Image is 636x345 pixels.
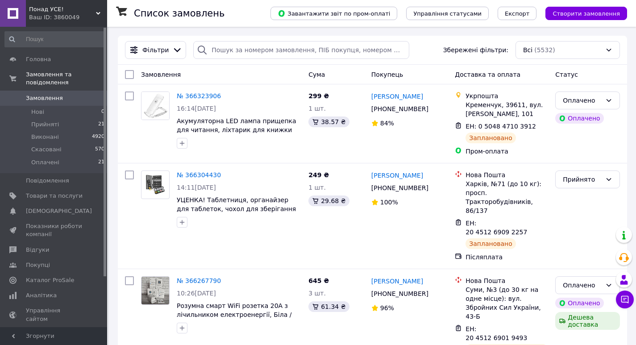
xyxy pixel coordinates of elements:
[278,9,390,17] span: Завантажити звіт по пром-оплаті
[371,171,423,180] a: [PERSON_NAME]
[466,253,548,262] div: Післяплата
[413,10,482,17] span: Управління статусами
[555,71,578,78] span: Статус
[466,179,548,215] div: Харків, №71 (до 10 кг): просп. Тракторобудівників, 86/137
[308,116,349,127] div: 38.57 ₴
[26,246,49,254] span: Відгуки
[466,170,548,179] div: Нова Пошта
[380,304,394,312] span: 96%
[555,113,603,124] div: Оплачено
[92,133,104,141] span: 4920
[142,46,169,54] span: Фільтри
[177,277,221,284] a: № 366267790
[26,94,63,102] span: Замовлення
[177,117,296,142] a: Акумуляторна LED лампа прищепка для читання, ліхтарик для книжки зарядка від USB
[406,7,489,20] button: Управління статусами
[193,41,409,59] input: Пошук за номером замовлення, ПІБ покупця, номером телефону, Email, номером накладної
[534,46,555,54] span: (5532)
[523,46,532,54] span: Всі
[141,170,170,199] a: Фото товару
[466,147,548,156] div: Пром-оплата
[505,10,530,17] span: Експорт
[26,222,83,238] span: Показники роботи компанії
[98,158,104,166] span: 21
[134,8,224,19] h1: Список замовлень
[26,261,50,269] span: Покупці
[555,312,620,330] div: Дешева доставка
[177,105,216,112] span: 16:14[DATE]
[553,10,620,17] span: Створити замовлення
[31,133,59,141] span: Виконані
[371,277,423,286] a: [PERSON_NAME]
[141,276,170,305] a: Фото товару
[141,71,181,78] span: Замовлення
[616,291,634,308] button: Чат з покупцем
[98,121,104,129] span: 21
[380,120,394,127] span: 84%
[177,196,296,221] a: УЦЕНКА! Таблетниця, органайзер для таблеток, чохол для зберігання таблеток, контейнер для ліків
[466,285,548,321] div: Суми, №3 (до 30 кг на одне місце): вул. Збройних Сил України, 43-Б
[466,91,548,100] div: Укрпошта
[26,55,51,63] span: Головна
[177,92,221,100] a: № 366323906
[371,71,403,78] span: Покупець
[177,290,216,297] span: 10:26[DATE]
[177,302,294,327] a: Розумна смарт WiFi розетка 20А з лічильником електроенергії, Біла / Розетка Smart Plug з енергоме...
[308,195,349,206] div: 29.68 ₴
[26,307,83,323] span: Управління сайтом
[31,108,44,116] span: Нові
[101,108,104,116] span: 0
[308,301,349,312] div: 61.34 ₴
[466,238,516,249] div: Заплановано
[555,298,603,308] div: Оплачено
[270,7,397,20] button: Завантажити звіт по пром-оплаті
[308,105,326,112] span: 1 шт.
[370,182,430,194] div: [PHONE_NUMBER]
[29,13,107,21] div: Ваш ID: 3860049
[370,287,430,300] div: [PHONE_NUMBER]
[308,171,329,179] span: 249 ₴
[141,91,170,120] a: Фото товару
[31,158,59,166] span: Оплачені
[95,145,104,154] span: 570
[26,291,57,299] span: Аналітика
[563,280,602,290] div: Оплачено
[443,46,508,54] span: Збережені фільтри:
[466,133,516,143] div: Заплановано
[370,103,430,115] div: [PHONE_NUMBER]
[26,207,92,215] span: [DEMOGRAPHIC_DATA]
[466,100,548,118] div: Кременчук, 39611, вул. [PERSON_NAME], 101
[308,92,329,100] span: 299 ₴
[4,31,105,47] input: Пошук
[26,276,74,284] span: Каталог ProSale
[536,9,627,17] a: Створити замовлення
[466,220,527,236] span: ЕН: 20 4512 6909 2257
[29,5,96,13] span: Понад УСЕ!
[26,71,107,87] span: Замовлення та повідомлення
[308,184,326,191] span: 1 шт.
[308,277,329,284] span: 645 ₴
[455,71,520,78] span: Доставка та оплата
[141,277,169,304] img: Фото товару
[545,7,627,20] button: Створити замовлення
[31,145,62,154] span: Скасовані
[26,192,83,200] span: Товари та послуги
[141,92,169,120] img: Фото товару
[498,7,537,20] button: Експорт
[31,121,59,129] span: Прийняті
[380,199,398,206] span: 100%
[466,123,536,130] span: ЕН: 0 5048 4710 3912
[308,71,325,78] span: Cума
[26,177,69,185] span: Повідомлення
[146,171,165,199] img: Фото товару
[563,96,602,105] div: Оплачено
[177,184,216,191] span: 14:11[DATE]
[177,171,221,179] a: № 366304430
[308,290,326,297] span: 3 шт.
[371,92,423,101] a: [PERSON_NAME]
[563,175,602,184] div: Прийнято
[466,325,527,341] span: ЕН: 20 4512 6901 9493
